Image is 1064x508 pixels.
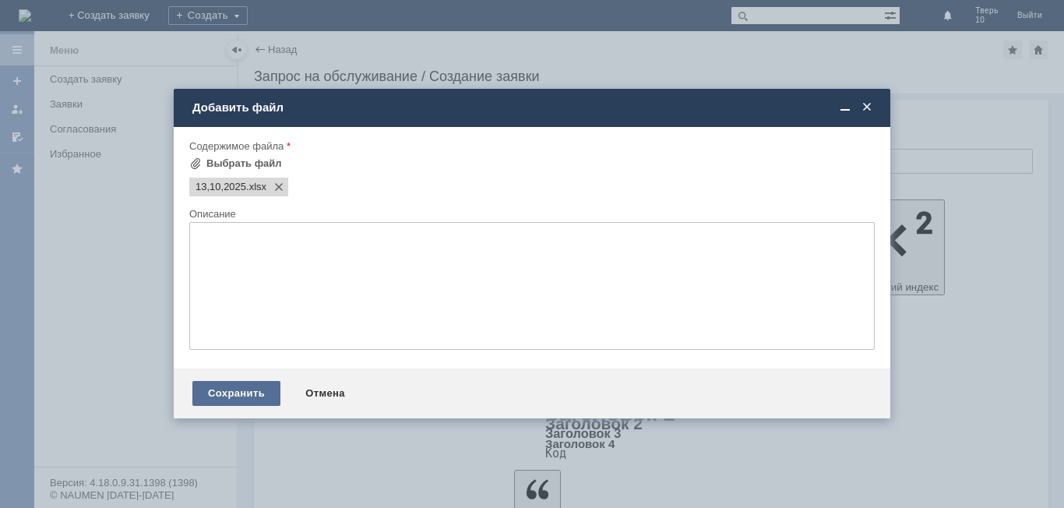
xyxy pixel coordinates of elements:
[196,181,246,193] span: 13,10,2025.xlsx
[206,157,282,170] div: Выбрать файл
[189,209,872,219] div: Описание
[837,101,853,115] span: Свернуть (Ctrl + M)
[6,6,227,19] div: Прошу удалить оч
[246,181,266,193] span: 13,10,2025.xlsx
[192,101,875,115] div: Добавить файл
[189,141,872,151] div: Содержимое файла
[859,101,875,115] span: Закрыть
